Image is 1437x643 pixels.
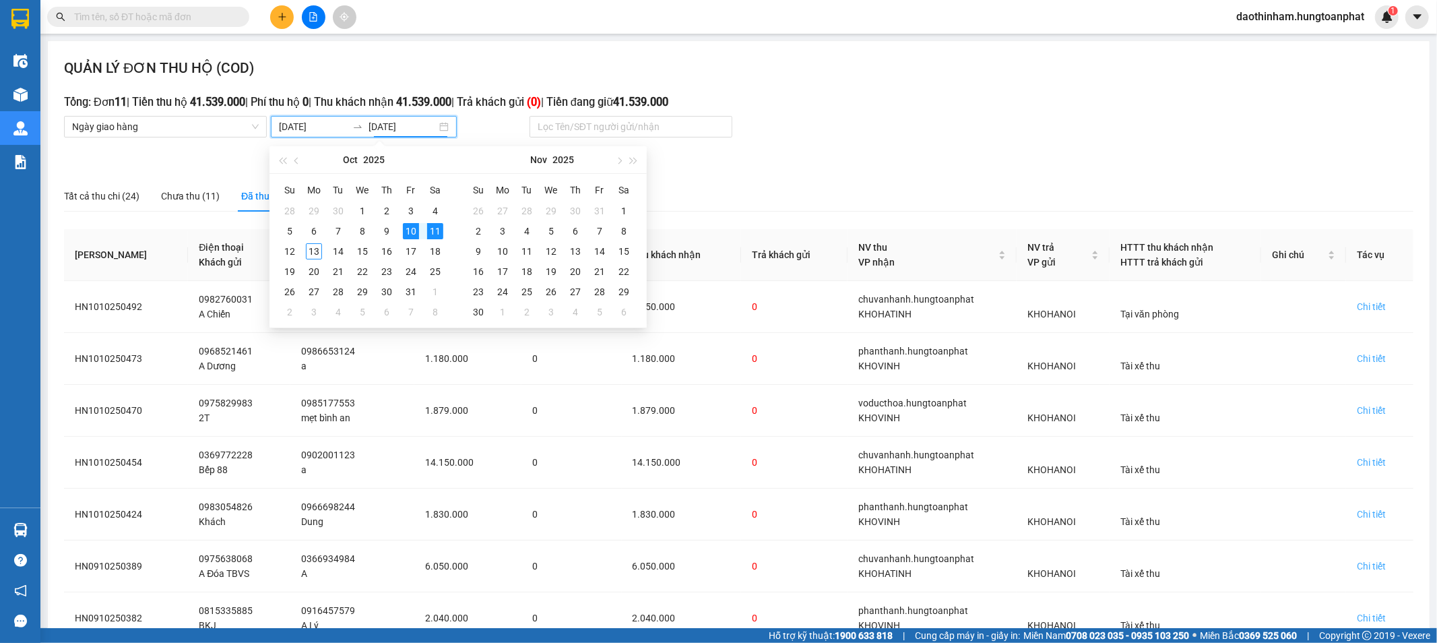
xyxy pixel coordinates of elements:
[612,282,636,302] td: 2025-11-29
[1357,455,1386,470] div: Chi tiết đơn hàng
[490,201,515,221] td: 2025-10-27
[858,361,900,371] span: KHOVINH
[326,262,350,282] td: 2025-10-21
[1027,412,1076,423] span: KHOHANOI
[470,243,486,259] div: 9
[633,351,731,366] div: 1.180.000
[470,264,486,280] div: 16
[490,302,515,322] td: 2025-12-01
[427,203,443,219] div: 4
[752,507,837,522] div: 0
[425,507,511,522] div: 1.830.000
[567,264,583,280] div: 20
[1120,257,1203,268] span: HTTT trả khách gửi
[64,229,188,281] th: [PERSON_NAME]
[633,299,731,314] div: 3.750.000
[278,241,302,262] td: 2025-10-12
[375,302,399,322] td: 2025-11-06
[616,264,632,280] div: 22
[425,455,511,470] div: 14.150.000
[490,262,515,282] td: 2025-11-17
[64,385,188,437] td: HN1010250470
[282,304,298,320] div: 2
[399,201,423,221] td: 2025-10-03
[741,229,848,281] th: Trả khách gửi
[379,223,395,239] div: 9
[326,302,350,322] td: 2025-11-04
[612,302,636,322] td: 2025-12-06
[539,241,563,262] td: 2025-11-12
[427,284,443,300] div: 1
[301,501,355,512] span: 0966698244
[64,333,188,385] td: HN1010250473
[616,223,632,239] div: 8
[423,201,447,221] td: 2025-10-04
[1357,299,1386,314] div: Chi tiết đơn hàng
[563,179,587,201] th: Th
[306,264,322,280] div: 20
[1027,464,1076,475] span: KHOHANOI
[616,304,632,320] div: 6
[354,304,371,320] div: 5
[301,346,355,357] span: 0986653124
[333,5,356,29] button: aim
[278,282,302,302] td: 2025-10-26
[527,96,541,109] b: ( 0 )
[425,403,511,418] div: 1.879.000
[1027,309,1076,319] span: KHOHANOI
[427,243,443,259] div: 18
[858,309,912,319] span: KHOHATINH
[494,264,511,280] div: 17
[190,96,245,109] b: 41.539.000
[278,179,302,201] th: Su
[1357,611,1386,625] div: Chi tiết đơn hàng
[633,455,731,470] div: 14.150.000
[354,223,371,239] div: 8
[470,304,486,320] div: 30
[1225,8,1375,25] span: daothinham.hungtoanphat
[375,221,399,241] td: 2025-10-09
[466,201,490,221] td: 2025-10-26
[64,281,188,333] td: HN1010250492
[301,412,350,423] span: mẹt bình an
[199,516,226,527] span: Khách
[282,223,298,239] div: 5
[612,241,636,262] td: 2025-11-15
[616,284,632,300] div: 29
[543,264,559,280] div: 19
[199,346,253,357] span: 0968521461
[532,353,538,364] span: 0
[330,223,346,239] div: 7
[552,146,574,173] button: 2025
[11,9,29,29] img: logo-vxr
[302,221,326,241] td: 2025-10-06
[64,189,139,204] div: Tất cả thu chi (24)
[515,241,539,262] td: 2025-11-11
[56,12,65,22] span: search
[1411,11,1424,23] span: caret-down
[326,241,350,262] td: 2025-10-14
[1120,464,1160,475] span: Tài xế thu
[199,450,253,460] span: 0369772228
[633,507,731,522] div: 1.830.000
[64,437,188,489] td: HN1010250454
[466,302,490,322] td: 2025-11-30
[302,96,309,109] b: 0
[343,146,358,173] button: Oct
[199,257,242,268] span: Khách gửi
[752,351,837,366] div: 0
[587,302,612,322] td: 2025-12-05
[302,201,326,221] td: 2025-09-29
[375,241,399,262] td: 2025-10-16
[302,262,326,282] td: 2025-10-20
[858,501,968,512] span: phanthanh.hungtoanphat
[752,403,837,418] div: 0
[563,241,587,262] td: 2025-11-13
[399,221,423,241] td: 2025-10-10
[543,203,559,219] div: 29
[490,282,515,302] td: 2025-11-24
[399,262,423,282] td: 2025-10-24
[199,242,244,253] span: Điện thoại
[278,201,302,221] td: 2025-09-28
[302,282,326,302] td: 2025-10-27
